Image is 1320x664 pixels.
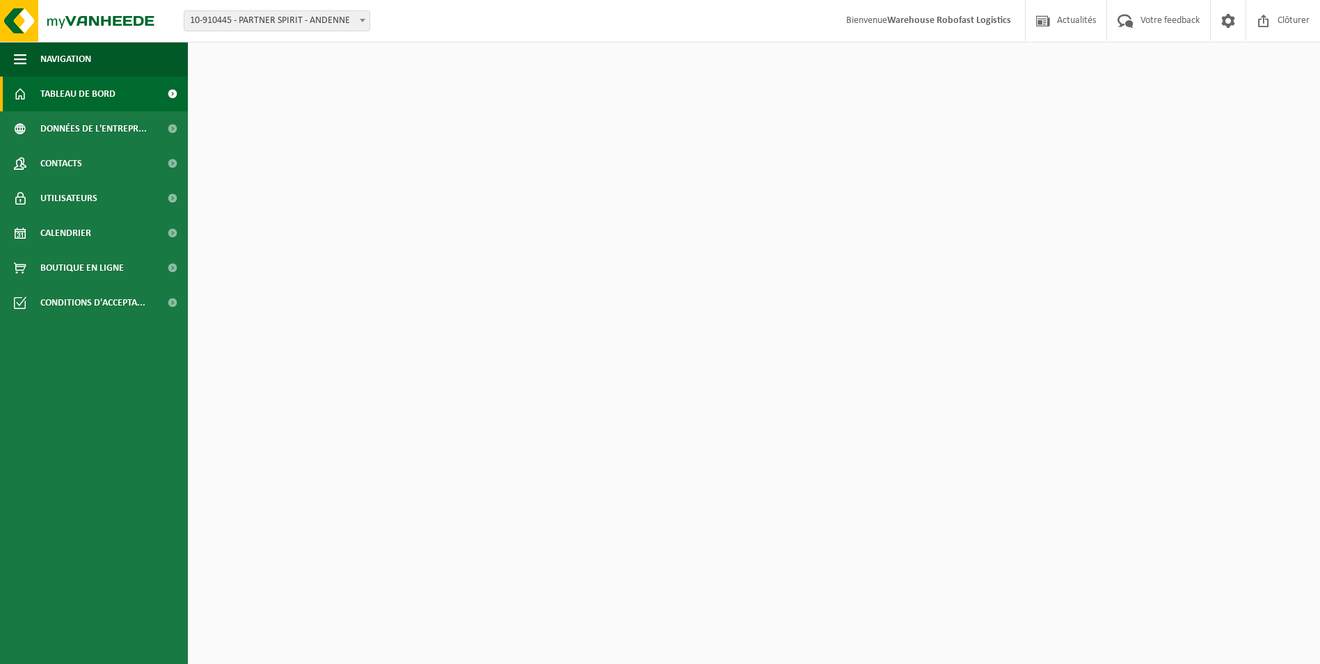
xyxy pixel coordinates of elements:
span: Données de l'entrepr... [40,111,147,146]
span: Conditions d'accepta... [40,285,145,320]
span: Contacts [40,146,82,181]
span: Tableau de bord [40,77,116,111]
span: Utilisateurs [40,181,97,216]
span: 10-910445 - PARTNER SPIRIT - ANDENNE [184,10,370,31]
span: 10-910445 - PARTNER SPIRIT - ANDENNE [184,11,369,31]
span: Navigation [40,42,91,77]
span: Calendrier [40,216,91,251]
span: Boutique en ligne [40,251,124,285]
strong: Warehouse Robofast Logistics [887,15,1011,26]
